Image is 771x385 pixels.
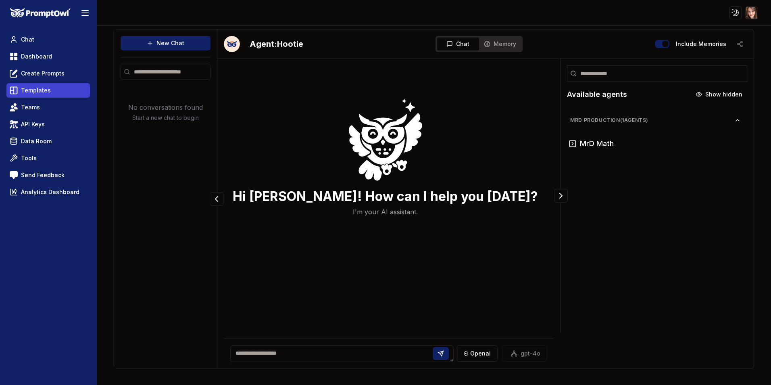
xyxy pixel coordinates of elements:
span: Teams [21,103,40,111]
a: Data Room [6,134,90,149]
span: Memory [494,40,516,48]
h2: Available agents [567,89,627,100]
button: Collapse panel [554,189,568,203]
span: openai [470,349,491,358]
a: Analytics Dashboard [6,185,90,199]
span: Analytics Dashboard [21,188,79,196]
button: openai [457,345,498,362]
img: Welcome Owl [348,97,423,182]
a: Create Prompts [6,66,90,81]
span: Create Prompts [21,69,65,77]
h2: Hootie [250,38,303,50]
span: Chat [456,40,469,48]
a: Templates [6,83,90,98]
a: Dashboard [6,49,90,64]
img: PromptOwl [10,8,71,18]
button: Collapse panel [210,192,223,206]
label: Include memories in the messages below [676,41,726,47]
h3: Hi [PERSON_NAME]! How can I help you [DATE]? [233,189,538,204]
button: Talk with Hootie [224,36,240,52]
span: Send Feedback [21,171,65,179]
span: Templates [21,86,51,94]
img: Bot [224,36,240,52]
span: Show hidden [705,90,742,98]
img: feedback [10,171,18,179]
span: MrD Production ( 1 agents) [570,117,734,123]
span: Tools [21,154,37,162]
button: Show hidden [691,88,747,101]
button: Include memories in the messages below [655,40,669,48]
button: New Chat [121,36,210,50]
span: API Keys [21,120,45,128]
span: Dashboard [21,52,52,61]
p: No conversations found [128,103,203,112]
a: Send Feedback [6,168,90,182]
a: API Keys [6,117,90,132]
a: Tools [6,151,90,165]
p: I'm your AI assistant. [353,207,418,217]
p: Start a new chat to begin [132,114,199,122]
button: MrD Production(1agents) [564,114,747,127]
h3: MrD Math [580,138,614,149]
span: Chat [21,36,34,44]
img: ACg8ocIfLupnZeinHNHzosolBsVfM8zAcz9EECOIs1RXlN6hj8iSyZKw=s96-c [746,7,758,19]
span: Data Room [21,137,52,145]
a: Teams [6,100,90,115]
a: Chat [6,32,90,47]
